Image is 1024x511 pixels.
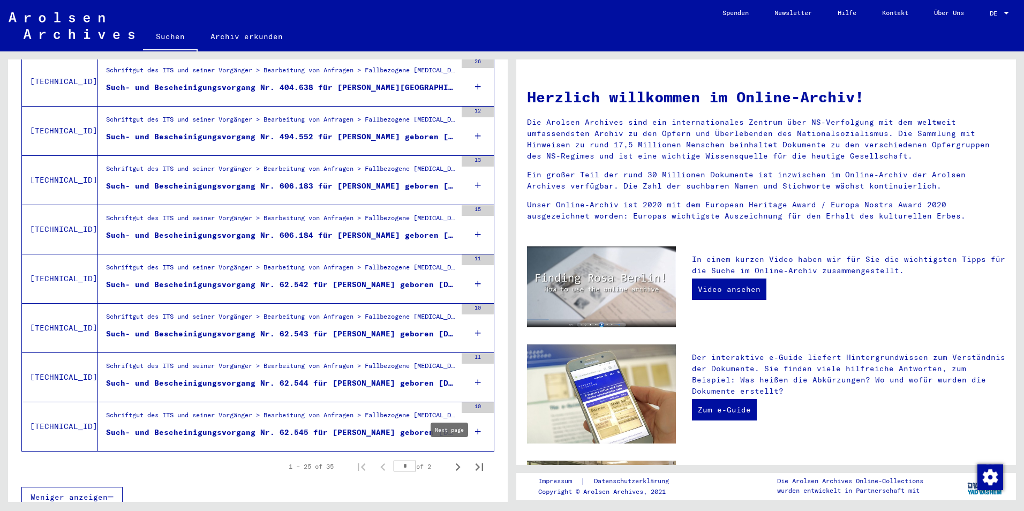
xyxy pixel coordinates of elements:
[106,131,456,142] div: Such- und Bescheinigungsvorgang Nr. 494.552 für [PERSON_NAME] geboren [DEMOGRAPHIC_DATA]
[22,402,98,451] td: [TECHNICAL_ID]
[538,487,682,497] p: Copyright © Arolsen Archives, 2021
[538,476,581,487] a: Impressum
[22,155,98,205] td: [TECHNICAL_ID]
[990,10,1002,17] span: DE
[106,230,456,241] div: Such- und Bescheinigungsvorgang Nr. 606.184 für [PERSON_NAME] geboren [DEMOGRAPHIC_DATA]
[22,57,98,106] td: [TECHNICAL_ID]
[462,107,494,117] div: 12
[22,205,98,254] td: [TECHNICAL_ID]
[965,472,1005,499] img: yv_logo.png
[977,464,1003,490] img: Zustimmung ändern
[692,352,1005,397] p: Der interaktive e-Guide liefert Hintergrundwissen zum Verständnis der Dokumente. Sie finden viele...
[527,199,1005,222] p: Unser Online-Archiv ist 2020 mit dem European Heritage Award / Europa Nostra Award 2020 ausgezeic...
[692,399,757,420] a: Zum e-Guide
[106,361,456,376] div: Schriftgut des ITS und seiner Vorgänger > Bearbeitung von Anfragen > Fallbezogene [MEDICAL_DATA] ...
[692,279,766,300] a: Video ansehen
[538,476,682,487] div: |
[462,254,494,265] div: 11
[462,353,494,364] div: 11
[777,486,923,495] p: wurden entwickelt in Partnerschaft mit
[527,169,1005,192] p: Ein großer Teil der rund 30 Millionen Dokumente ist inzwischen im Online-Archiv der Arolsen Archi...
[106,115,456,130] div: Schriftgut des ITS und seiner Vorgänger > Bearbeitung von Anfragen > Fallbezogene [MEDICAL_DATA] ...
[527,86,1005,108] h1: Herzlich willkommen im Online-Archiv!
[106,213,456,228] div: Schriftgut des ITS und seiner Vorgänger > Bearbeitung von Anfragen > Fallbezogene [MEDICAL_DATA] ...
[106,82,456,93] div: Such- und Bescheinigungsvorgang Nr. 404.638 für [PERSON_NAME][GEOGRAPHIC_DATA] geboren [DEMOGRAPH...
[106,378,456,389] div: Such- und Bescheinigungsvorgang Nr. 62.544 für [PERSON_NAME] geboren [DEMOGRAPHIC_DATA]
[21,487,123,507] button: Weniger anzeigen
[527,344,676,444] img: eguide.jpg
[143,24,198,51] a: Suchen
[106,65,456,80] div: Schriftgut des ITS und seiner Vorgänger > Bearbeitung von Anfragen > Fallbezogene [MEDICAL_DATA] ...
[106,164,456,179] div: Schriftgut des ITS und seiner Vorgänger > Bearbeitung von Anfragen > Fallbezogene [MEDICAL_DATA] ...
[106,181,456,192] div: Such- und Bescheinigungsvorgang Nr. 606.183 für [PERSON_NAME] geboren [DEMOGRAPHIC_DATA]
[289,462,334,471] div: 1 – 25 of 35
[31,492,108,502] span: Weniger anzeigen
[585,476,682,487] a: Datenschutzerklärung
[22,352,98,402] td: [TECHNICAL_ID]
[22,303,98,352] td: [TECHNICAL_ID]
[106,312,456,327] div: Schriftgut des ITS und seiner Vorgänger > Bearbeitung von Anfragen > Fallbezogene [MEDICAL_DATA] ...
[106,279,456,290] div: Such- und Bescheinigungsvorgang Nr. 62.542 für [PERSON_NAME] geboren [DEMOGRAPHIC_DATA]
[22,254,98,303] td: [TECHNICAL_ID]
[106,427,456,438] div: Such- und Bescheinigungsvorgang Nr. 62.545 für [PERSON_NAME] geboren [DEMOGRAPHIC_DATA]
[527,117,1005,162] p: Die Arolsen Archives sind ein internationales Zentrum über NS-Verfolgung mit dem weltweit umfasse...
[527,246,676,327] img: video.jpg
[351,456,372,477] button: First page
[198,24,296,49] a: Archiv erkunden
[462,402,494,413] div: 10
[106,328,456,340] div: Such- und Bescheinigungsvorgang Nr. 62.543 für [PERSON_NAME] geboren [DEMOGRAPHIC_DATA]
[462,205,494,216] div: 15
[372,456,394,477] button: Previous page
[394,461,447,471] div: of 2
[462,304,494,314] div: 10
[106,262,456,277] div: Schriftgut des ITS und seiner Vorgänger > Bearbeitung von Anfragen > Fallbezogene [MEDICAL_DATA] ...
[692,254,1005,276] p: In einem kurzen Video haben wir für Sie die wichtigsten Tipps für die Suche im Online-Archiv zusa...
[777,476,923,486] p: Die Arolsen Archives Online-Collections
[447,456,469,477] button: Next page
[462,156,494,167] div: 13
[469,456,490,477] button: Last page
[9,12,134,39] img: Arolsen_neg.svg
[106,410,456,425] div: Schriftgut des ITS und seiner Vorgänger > Bearbeitung von Anfragen > Fallbezogene [MEDICAL_DATA] ...
[22,106,98,155] td: [TECHNICAL_ID]
[462,57,494,68] div: 26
